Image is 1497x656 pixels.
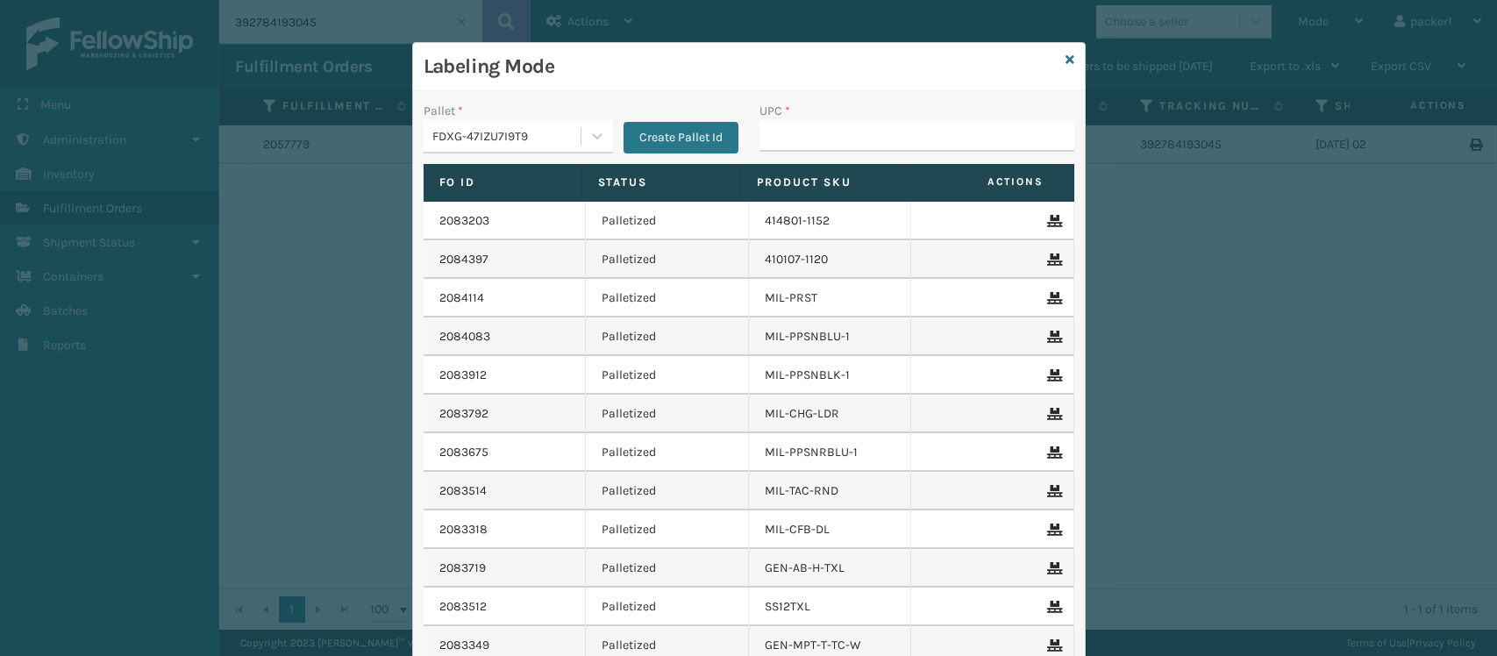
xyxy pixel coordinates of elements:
[439,598,487,616] a: 2083512
[439,175,566,190] label: Fo Id
[439,328,490,346] a: 2084083
[586,433,749,472] td: Palletized
[749,588,912,626] td: SS12TXL
[749,472,912,510] td: MIL-TAC-RND
[439,637,489,654] a: 2083349
[1047,601,1058,613] i: Remove From Pallet
[439,212,489,230] a: 2083203
[749,240,912,279] td: 410107-1120
[1047,408,1058,420] i: Remove From Pallet
[757,175,883,190] label: Product SKU
[749,510,912,549] td: MIL-CFB-DL
[586,472,749,510] td: Palletized
[749,317,912,356] td: MIL-PPSNBLU-1
[439,367,487,384] a: 2083912
[749,202,912,240] td: 414801-1152
[749,549,912,588] td: GEN-AB-H-TXL
[1047,562,1058,574] i: Remove From Pallet
[1047,331,1058,343] i: Remove From Pallet
[439,560,486,577] a: 2083719
[424,102,463,120] label: Pallet
[1047,446,1058,459] i: Remove From Pallet
[1047,253,1058,266] i: Remove From Pallet
[759,102,790,120] label: UPC
[749,433,912,472] td: MIL-PPSNRBLU-1
[439,521,488,538] a: 2083318
[586,356,749,395] td: Palletized
[439,251,488,268] a: 2084397
[424,53,1059,80] h3: Labeling Mode
[1047,292,1058,304] i: Remove From Pallet
[586,317,749,356] td: Palletized
[1047,524,1058,536] i: Remove From Pallet
[439,289,484,307] a: 2084114
[1047,639,1058,652] i: Remove From Pallet
[1047,215,1058,227] i: Remove From Pallet
[905,168,1054,196] span: Actions
[586,510,749,549] td: Palletized
[1047,485,1058,497] i: Remove From Pallet
[439,482,487,500] a: 2083514
[749,395,912,433] td: MIL-CHG-LDR
[1047,369,1058,381] i: Remove From Pallet
[624,122,738,153] button: Create Pallet Id
[586,240,749,279] td: Palletized
[586,395,749,433] td: Palletized
[586,202,749,240] td: Palletized
[749,279,912,317] td: MIL-PRST
[586,279,749,317] td: Palletized
[749,356,912,395] td: MIL-PPSNBLK-1
[598,175,724,190] label: Status
[432,127,582,146] div: FDXG-47IZU7I9T9
[439,405,488,423] a: 2083792
[439,444,488,461] a: 2083675
[586,549,749,588] td: Palletized
[586,588,749,626] td: Palletized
